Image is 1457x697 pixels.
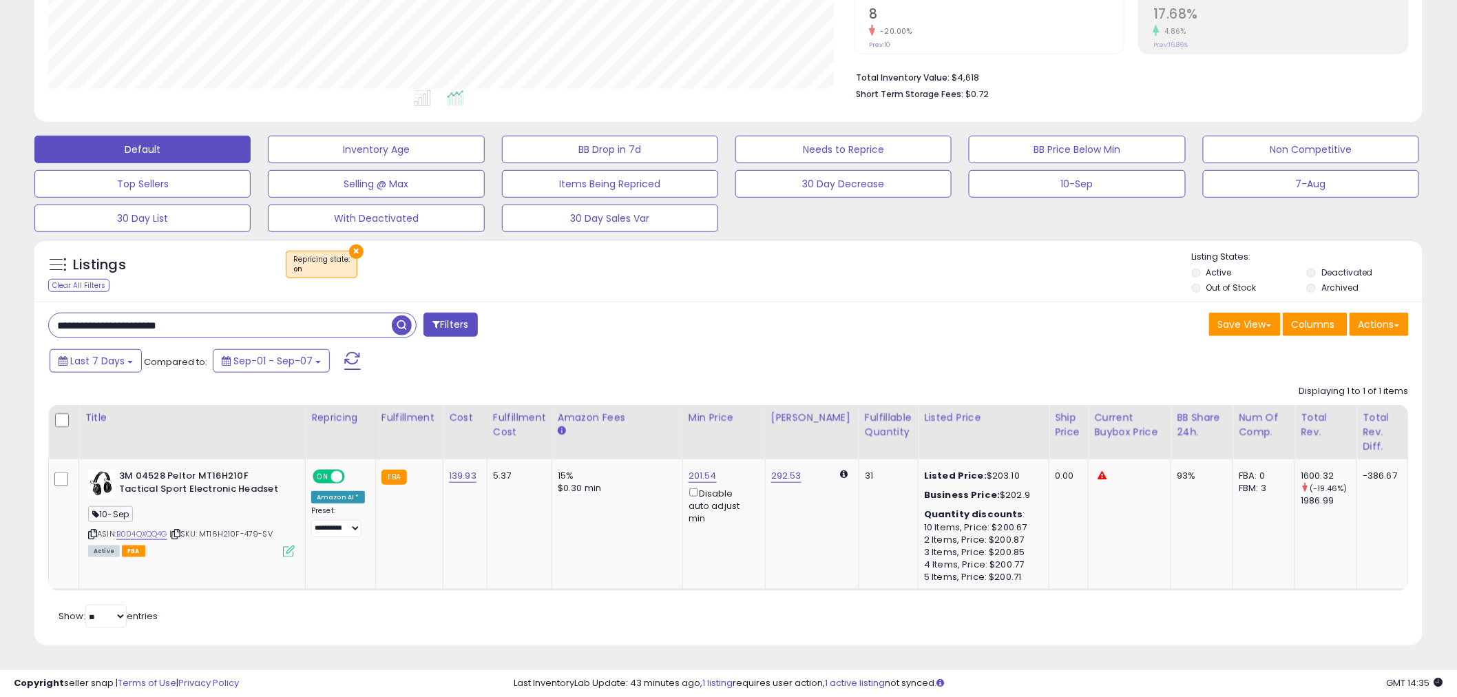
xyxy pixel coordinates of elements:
[771,410,853,425] div: [PERSON_NAME]
[34,136,251,163] button: Default
[14,676,64,689] strong: Copyright
[558,482,672,495] div: $0.30 min
[1299,385,1409,398] div: Displaying 1 to 1 of 1 items
[924,469,987,482] b: Listed Price:
[449,410,481,425] div: Cost
[924,559,1038,571] div: 4 Items, Price: $200.77
[969,136,1185,163] button: BB Price Below Min
[70,354,125,368] span: Last 7 Days
[514,677,1443,690] div: Last InventoryLab Update: 43 minutes ago, requires user action, not synced.
[1363,410,1402,454] div: Total Rev. Diff.
[169,528,273,539] span: | SKU: MT16H210F-479-SV
[213,349,330,373] button: Sep-01 - Sep-07
[869,41,890,49] small: Prev: 10
[1239,482,1284,495] div: FBM: 3
[73,256,126,275] h5: Listings
[1177,470,1222,482] div: 93%
[924,571,1038,583] div: 5 Items, Price: $200.71
[502,170,718,198] button: Items Being Repriced
[1055,410,1082,439] div: Ship Price
[865,410,912,439] div: Fulfillable Quantity
[1094,410,1165,439] div: Current Buybox Price
[924,410,1043,425] div: Listed Price
[1203,170,1419,198] button: 7-Aug
[122,545,145,557] span: FBA
[268,136,484,163] button: Inventory Age
[1321,282,1359,293] label: Archived
[1055,470,1078,482] div: 0.00
[1301,410,1351,439] div: Total Rev.
[924,534,1038,546] div: 2 Items, Price: $200.87
[233,354,313,368] span: Sep-01 - Sep-07
[493,410,546,439] div: Fulfillment Cost
[59,610,158,623] span: Show: entries
[689,486,755,525] div: Disable auto adjust min
[381,470,407,485] small: FBA
[856,68,1398,85] li: $4,618
[869,6,1124,25] h2: 8
[1239,470,1284,482] div: FBA: 0
[34,205,251,232] button: 30 Day List
[381,410,437,425] div: Fulfillment
[293,254,350,275] span: Repricing state :
[856,72,950,83] b: Total Inventory Value:
[502,205,718,232] button: 30 Day Sales Var
[493,470,541,482] div: 5.37
[735,170,952,198] button: 30 Day Decrease
[1387,676,1443,689] span: 2025-09-15 14:35 GMT
[865,470,908,482] div: 31
[1321,267,1373,278] label: Deactivated
[50,349,142,373] button: Last 7 Days
[1310,483,1348,494] small: (-19.46%)
[343,471,365,483] span: OFF
[924,508,1038,521] div: :
[88,545,120,557] span: All listings currently available for purchase on Amazon
[875,26,912,37] small: -20.00%
[311,506,365,537] div: Preset:
[502,136,718,163] button: BB Drop in 7d
[703,676,733,689] a: 1 listing
[1206,282,1257,293] label: Out of Stock
[826,676,885,689] a: 1 active listing
[924,489,1038,501] div: $202.9
[1350,313,1409,336] button: Actions
[1301,495,1356,507] div: 1986.99
[1192,251,1423,264] p: Listing States:
[924,546,1038,559] div: 3 Items, Price: $200.85
[1203,136,1419,163] button: Non Competitive
[1177,410,1227,439] div: BB Share 24h.
[1153,41,1188,49] small: Prev: 16.86%
[558,470,672,482] div: 15%
[349,245,364,259] button: ×
[178,676,239,689] a: Privacy Policy
[771,469,801,483] a: 292.53
[924,470,1038,482] div: $203.10
[558,425,566,437] small: Amazon Fees.
[1363,470,1397,482] div: -386.67
[88,470,116,497] img: 41gfR83Cu8L._SL40_.jpg
[449,469,476,483] a: 139.93
[34,170,251,198] button: Top Sellers
[268,205,484,232] button: With Deactivated
[856,88,963,100] b: Short Term Storage Fees:
[924,508,1023,521] b: Quantity discounts
[48,279,109,292] div: Clear All Filters
[689,410,759,425] div: Min Price
[293,264,350,274] div: on
[965,87,989,101] span: $0.72
[924,521,1038,534] div: 10 Items, Price: $200.67
[314,471,331,483] span: ON
[1153,6,1408,25] h2: 17.68%
[119,470,286,499] b: 3M 04528 Peltor MT16H210F Tactical Sport Electronic Headset
[88,470,295,556] div: ASIN:
[1239,410,1289,439] div: Num of Comp.
[558,410,677,425] div: Amazon Fees
[14,677,239,690] div: seller snap | |
[311,410,370,425] div: Repricing
[268,170,484,198] button: Selling @ Max
[1283,313,1348,336] button: Columns
[689,469,717,483] a: 201.54
[144,355,207,368] span: Compared to:
[423,313,477,337] button: Filters
[924,488,1000,501] b: Business Price:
